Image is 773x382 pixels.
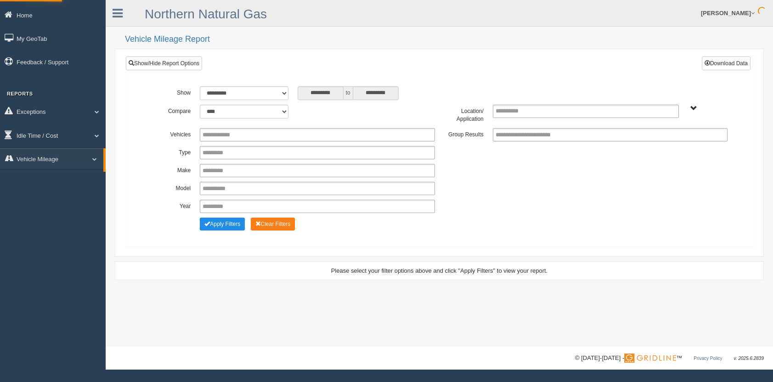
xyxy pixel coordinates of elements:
[344,86,353,100] span: to
[147,164,195,175] label: Make
[440,105,488,124] label: Location/ Application
[624,354,676,363] img: Gridline
[147,200,195,211] label: Year
[734,356,764,361] span: v. 2025.6.2839
[147,128,195,139] label: Vehicles
[147,182,195,193] label: Model
[145,7,267,21] a: Northern Natural Gas
[147,105,195,116] label: Compare
[251,218,295,230] button: Change Filter Options
[702,56,750,70] button: Download Data
[125,35,764,44] h2: Vehicle Mileage Report
[126,56,202,70] a: Show/Hide Report Options
[694,356,722,361] a: Privacy Policy
[147,86,195,97] label: Show
[200,218,245,230] button: Change Filter Options
[147,146,195,157] label: Type
[123,266,756,275] div: Please select your filter options above and click "Apply Filters" to view your report.
[440,128,488,139] label: Group Results
[575,354,764,363] div: © [DATE]-[DATE] - ™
